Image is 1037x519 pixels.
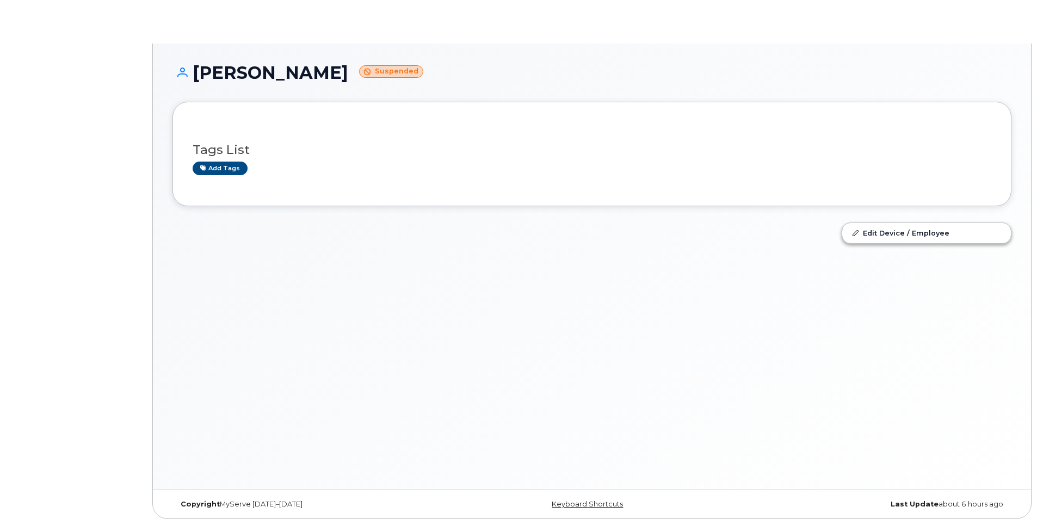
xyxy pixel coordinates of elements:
strong: Last Update [891,500,939,508]
a: Add tags [193,162,248,175]
h1: [PERSON_NAME] [172,63,1011,82]
h3: Tags List [193,143,991,157]
a: Keyboard Shortcuts [552,500,623,508]
div: about 6 hours ago [732,500,1011,509]
small: Suspended [359,65,423,78]
a: Edit Device / Employee [842,223,1011,243]
div: MyServe [DATE]–[DATE] [172,500,452,509]
strong: Copyright [181,500,220,508]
